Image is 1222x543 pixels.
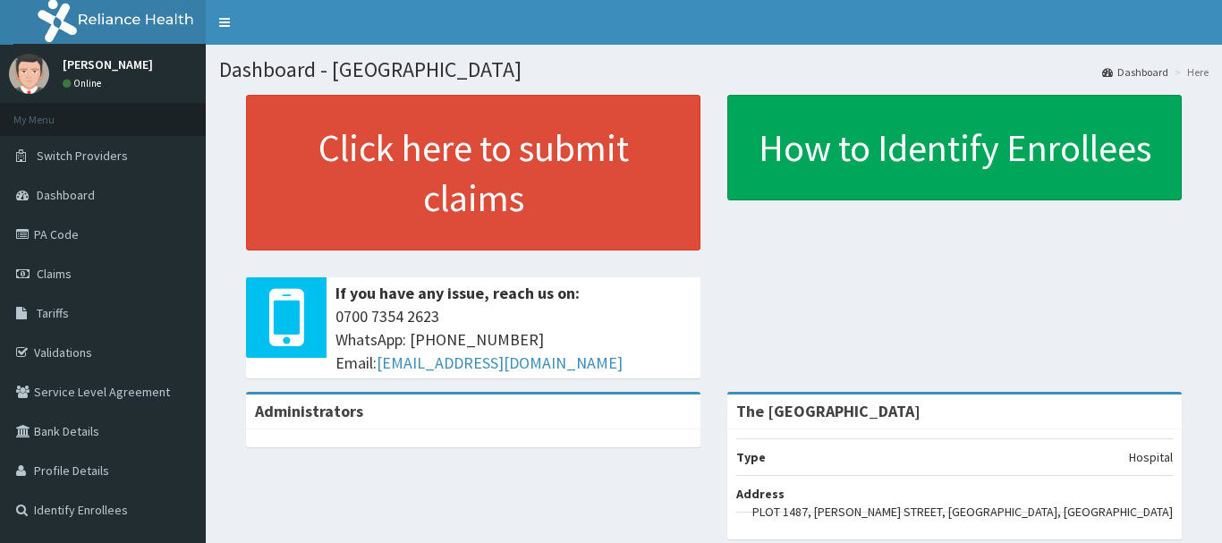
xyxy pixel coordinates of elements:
[37,266,72,282] span: Claims
[37,187,95,203] span: Dashboard
[1170,64,1209,80] li: Here
[9,54,49,94] img: User Image
[1102,64,1168,80] a: Dashboard
[736,401,921,421] strong: The [GEOGRAPHIC_DATA]
[335,305,692,374] span: 0700 7354 2623 WhatsApp: [PHONE_NUMBER] Email:
[63,77,106,89] a: Online
[255,401,363,421] b: Administrators
[727,95,1182,200] a: How to Identify Enrollees
[752,503,1173,521] p: PLOT 1487, [PERSON_NAME] STREET, [GEOGRAPHIC_DATA], [GEOGRAPHIC_DATA]
[736,449,766,465] b: Type
[37,305,69,321] span: Tariffs
[246,95,700,250] a: Click here to submit claims
[63,58,153,71] p: [PERSON_NAME]
[1129,448,1173,466] p: Hospital
[377,352,623,373] a: [EMAIL_ADDRESS][DOMAIN_NAME]
[37,148,128,164] span: Switch Providers
[335,283,580,303] b: If you have any issue, reach us on:
[736,486,785,502] b: Address
[219,58,1209,81] h1: Dashboard - [GEOGRAPHIC_DATA]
